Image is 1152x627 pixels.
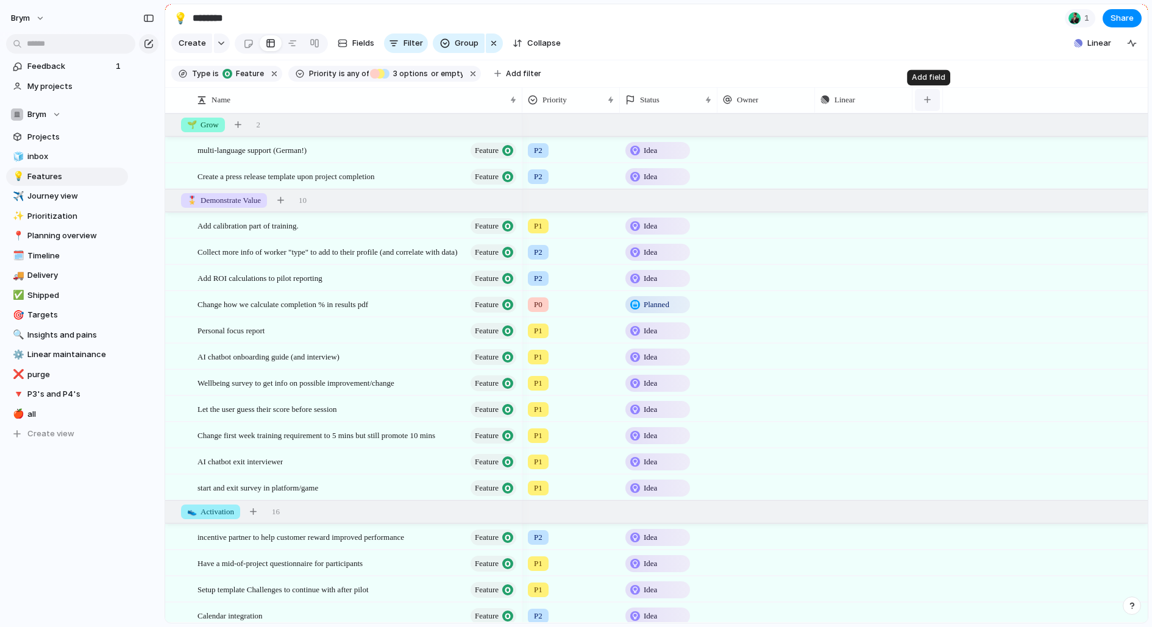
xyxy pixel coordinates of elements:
span: purge [27,369,124,381]
div: ✈️ [13,190,21,204]
div: ✅ [13,288,21,302]
span: incentive partner to help customer reward improved performance [197,530,404,544]
a: 🔍Insights and pains [6,326,128,344]
span: Idea [644,456,657,468]
span: P2 [534,272,542,285]
span: Feature [475,427,499,444]
span: Idea [644,403,657,416]
span: Priority [309,68,336,79]
span: Wellbeing survey to get info on possible improvement/change [197,375,394,389]
span: P1 [534,456,542,468]
span: Demonstrate Value [187,194,261,207]
a: My projects [6,77,128,96]
a: ✅Shipped [6,286,128,305]
span: Push [869,429,884,441]
span: P1 [534,377,542,389]
button: Feature [471,582,516,598]
span: Push [869,583,884,595]
span: 2 [257,119,261,131]
span: Idea [644,351,657,363]
button: Push [850,581,891,597]
button: is [210,67,221,80]
span: Grow [187,119,219,131]
button: Linear [1069,34,1116,52]
span: Push [869,170,884,182]
a: ✨Prioritization [6,207,128,225]
span: Feature [475,375,499,392]
span: Push [869,324,884,336]
span: P1 [534,430,542,442]
a: 🧊inbox [6,147,128,166]
div: 💡 [174,10,187,26]
span: P2 [534,610,542,622]
span: Let the user guess their score before session [197,402,337,416]
span: or empty [430,68,463,79]
button: Group [433,34,485,53]
button: Push [850,218,891,233]
span: Add filter [506,68,541,79]
a: 🗓️Timeline [6,247,128,265]
button: Push [850,168,891,184]
span: Linear [834,94,855,106]
span: Feature [475,168,499,185]
button: Push [850,375,891,391]
span: Feature [475,608,499,625]
span: Projects [27,131,124,143]
div: Add field [907,69,950,85]
span: Timeline [27,250,124,262]
div: ✨ [13,209,21,223]
span: P2 [534,246,542,258]
span: Idea [644,610,657,622]
span: Change first week training requirement to 5 mins but still promote 10 mins [197,428,435,442]
button: Feature [471,608,516,624]
span: Feedback [27,60,112,73]
span: Feature [475,555,499,572]
span: Feature [475,529,499,546]
button: Feature [471,323,516,339]
button: Push [850,349,891,364]
button: Push [850,401,891,417]
span: Owner [737,94,758,106]
span: Planned [644,299,669,311]
a: 🎯Targets [6,306,128,324]
span: 3 [389,69,399,78]
span: any of [345,68,369,79]
span: is [339,68,345,79]
span: AI chatbot exit interviewer [197,454,283,468]
a: 🚚Delivery [6,266,128,285]
span: Fields [352,37,374,49]
span: P2 [534,171,542,183]
span: Push [869,557,884,569]
span: Add ROI calculations to pilot reporting [197,271,322,285]
a: Feedback1 [6,57,128,76]
span: Feature [475,581,499,598]
button: ✈️ [11,190,23,202]
button: Push [850,608,891,623]
a: 💡Features [6,168,128,186]
span: multi-language support (German!) [197,143,307,157]
span: Priority [542,94,567,106]
span: Status [640,94,660,106]
button: Fields [333,34,379,53]
span: Journey view [27,190,124,202]
span: Idea [644,430,657,442]
a: 📍Planning overview [6,227,128,245]
div: ✈️Journey view [6,187,128,205]
span: Push [869,219,884,232]
a: Projects [6,128,128,146]
span: Calendar integration [197,608,263,622]
span: Idea [644,220,657,232]
button: isany of [336,67,371,80]
span: Push [869,272,884,284]
span: Push [869,246,884,258]
span: Have a mid-of-project questionnaire for participants [197,556,363,570]
span: Idea [644,171,657,183]
button: 🎯 [11,309,23,321]
button: Feature [471,169,516,185]
span: Create a press release template upon project completion [197,169,375,183]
